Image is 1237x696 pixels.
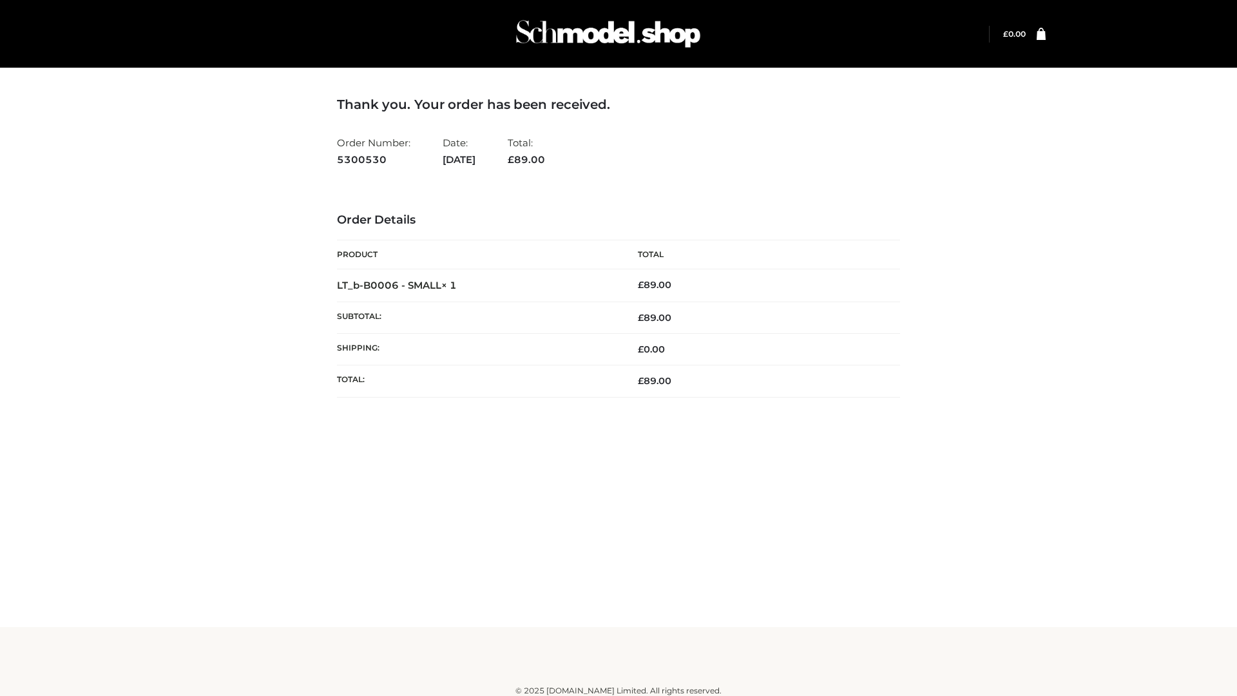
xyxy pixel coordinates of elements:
span: £ [638,312,644,324]
strong: 5300530 [337,151,410,168]
th: Subtotal: [337,302,618,333]
strong: [DATE] [443,151,475,168]
strong: LT_b-B0006 - SMALL [337,279,457,291]
img: Schmodel Admin 964 [512,8,705,59]
h3: Thank you. Your order has been received. [337,97,900,112]
span: £ [508,153,514,166]
li: Date: [443,131,475,171]
span: 89.00 [508,153,545,166]
li: Order Number: [337,131,410,171]
th: Shipping: [337,334,618,365]
a: £0.00 [1003,29,1026,39]
li: Total: [508,131,545,171]
th: Product [337,240,618,269]
bdi: 0.00 [638,343,665,355]
span: £ [638,279,644,291]
bdi: 0.00 [1003,29,1026,39]
th: Total: [337,365,618,397]
h3: Order Details [337,213,900,227]
span: 89.00 [638,312,671,324]
span: £ [638,375,644,387]
span: 89.00 [638,375,671,387]
strong: × 1 [441,279,457,291]
th: Total [618,240,900,269]
bdi: 89.00 [638,279,671,291]
span: £ [638,343,644,355]
span: £ [1003,29,1008,39]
